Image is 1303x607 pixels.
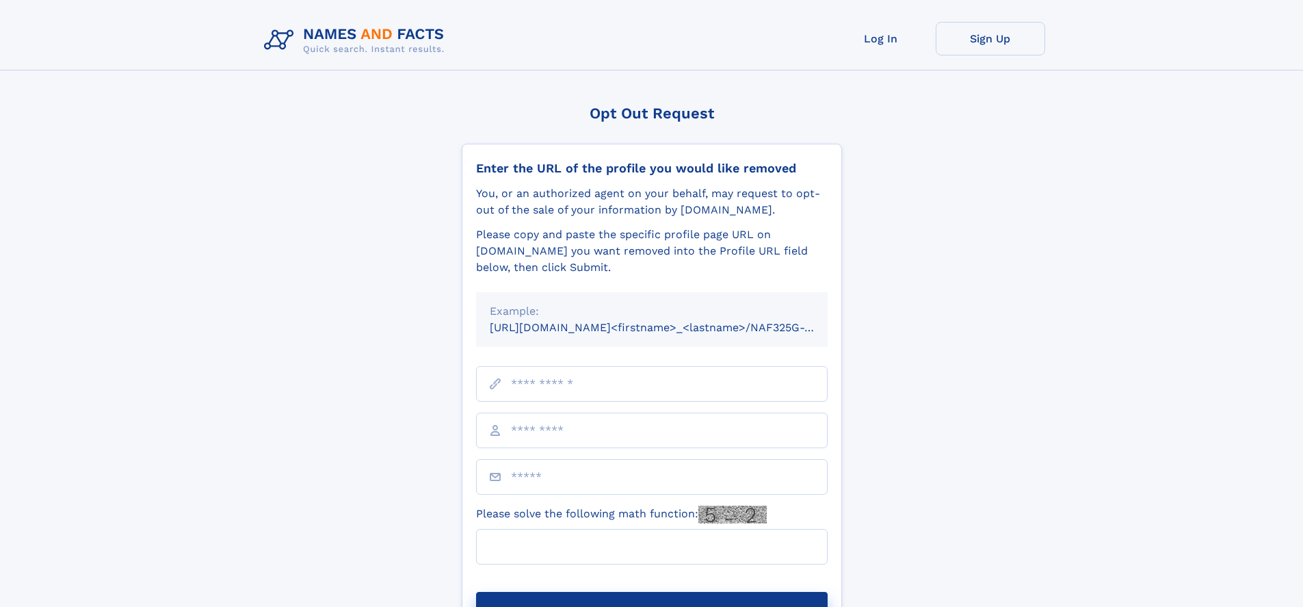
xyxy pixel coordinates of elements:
[490,303,814,320] div: Example:
[936,22,1045,55] a: Sign Up
[826,22,936,55] a: Log In
[476,185,828,218] div: You, or an authorized agent on your behalf, may request to opt-out of the sale of your informatio...
[476,161,828,176] div: Enter the URL of the profile you would like removed
[476,227,828,276] div: Please copy and paste the specific profile page URL on [DOMAIN_NAME] you want removed into the Pr...
[462,105,842,122] div: Opt Out Request
[490,321,854,334] small: [URL][DOMAIN_NAME]<firstname>_<lastname>/NAF325G-xxxxxxxx
[476,506,767,524] label: Please solve the following math function:
[259,22,456,59] img: Logo Names and Facts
